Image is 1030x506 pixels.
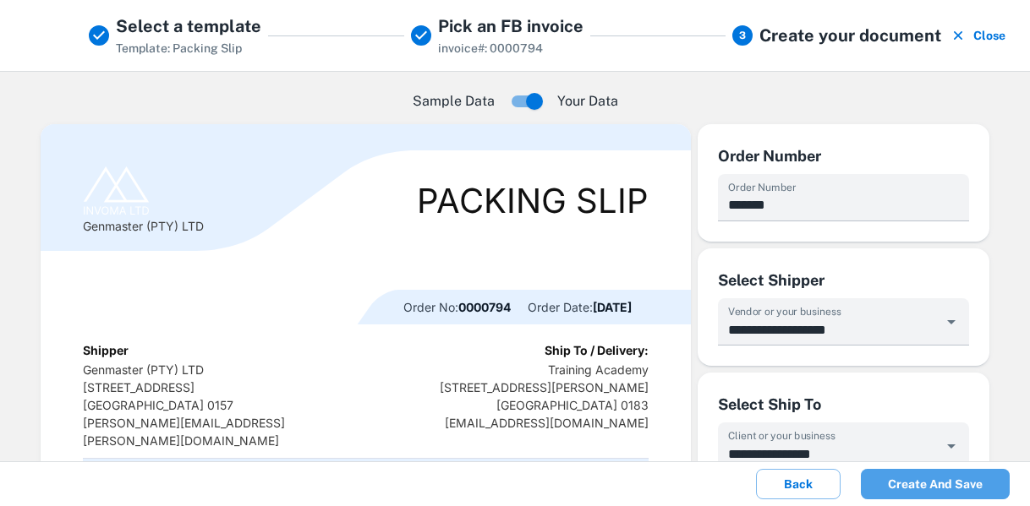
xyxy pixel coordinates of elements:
[417,184,649,218] div: Packing Slip
[728,428,836,443] label: Client or your business
[728,180,796,194] label: Order Number
[438,41,543,55] span: invoice#: 0000794
[756,469,841,499] button: Back
[116,14,261,39] h5: Select a template
[545,343,649,357] b: Ship To / Delivery:
[718,144,969,167] div: Order Number
[440,361,649,432] p: Training Academy [STREET_ADDRESS][PERSON_NAME] [GEOGRAPHIC_DATA] 0183 [EMAIL_ADDRESS][DOMAIN_NAME]
[116,41,242,55] span: Template: Packing Slip
[728,304,841,318] label: Vendor or your business
[83,459,293,495] th: Item
[759,23,941,48] h5: Create your document
[948,14,1010,57] button: Close
[861,469,1010,499] button: Create and save
[573,459,649,495] th: Qty
[438,14,583,39] h5: Pick an FB invoice
[718,393,969,416] div: Select Ship To
[940,310,963,334] button: Open
[718,269,969,291] div: Select Shipper
[940,434,963,458] button: Open
[83,361,310,449] p: Genmaster (PTY) LTD [STREET_ADDRESS] [GEOGRAPHIC_DATA] 0157 [PERSON_NAME][EMAIL_ADDRESS][PERSON_N...
[557,91,618,112] p: Your Data
[293,459,573,495] th: Description
[739,30,746,41] text: 3
[83,166,150,217] img: Logo
[413,91,495,112] p: Sample Data
[83,343,129,357] b: Shipper
[83,166,204,235] div: Genmaster (PTY) LTD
